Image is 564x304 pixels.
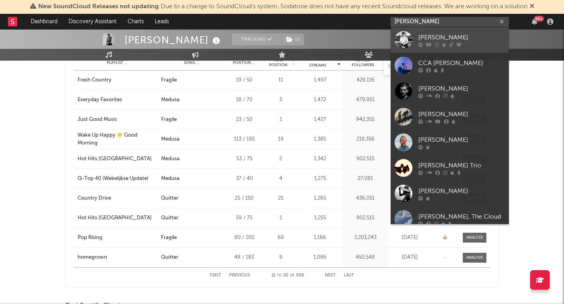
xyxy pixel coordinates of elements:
a: Fresh Country [78,76,157,84]
div: 1,497 [299,76,341,84]
div: [PERSON_NAME], The Cloud [418,212,505,221]
div: Fresh Country [78,76,111,84]
div: Quitter [161,254,178,261]
div: 113 / 195 [226,135,262,143]
div: Quitter [161,214,178,222]
span: : Due to a change to SoundCloud's system, Sodatone does not have any recent Soundcloud releases. ... [38,4,527,10]
div: 3,203,243 [345,234,386,242]
span: Song [184,60,195,65]
div: 53 / 75 [226,155,262,163]
a: Pop Rising [78,234,157,242]
div: [DATE] [390,135,429,143]
div: Fragile [161,116,177,124]
div: 23 / 50 [226,116,262,124]
div: [PERSON_NAME] [418,33,505,42]
a: [PERSON_NAME] [391,78,509,104]
span: Playlist [107,60,123,65]
div: 1,427 [299,116,341,124]
div: [PERSON_NAME] [418,84,505,93]
button: First [210,273,221,278]
div: [DATE] [390,254,429,261]
a: Dashboard [25,14,63,30]
div: [PERSON_NAME] [418,186,505,196]
div: 11 20 858 [266,271,309,280]
button: Tracking [232,33,281,45]
div: 80 / 100 [226,234,262,242]
span: Position [233,60,251,65]
div: Pop Rising [78,234,102,242]
div: 25 / 150 [226,195,262,202]
div: [DATE] [390,195,429,202]
button: Previous [229,273,250,278]
div: Hot Hits [GEOGRAPHIC_DATA] [78,214,152,222]
input: Search Playlists/Charts [384,59,482,75]
div: 450,548 [345,254,386,261]
span: Dismiss [530,4,534,10]
a: [PERSON_NAME] [391,130,509,155]
div: [PERSON_NAME] Trio [418,161,505,170]
div: 1,166 [299,234,341,242]
div: [PERSON_NAME] [418,135,505,145]
input: Search for artists [391,17,509,27]
div: [DATE] [390,96,429,104]
div: 942,355 [345,116,386,124]
button: Next [325,273,336,278]
div: 1,342 [299,155,341,163]
div: Country Drive [78,195,111,202]
a: Hot Hits [GEOGRAPHIC_DATA] [78,214,157,222]
div: 3 [266,96,295,104]
div: 99 + [534,16,544,22]
a: Just Good Music [78,116,157,124]
div: 37 / 40 [226,175,262,183]
div: 19 / 50 [226,76,262,84]
div: Medusa [161,155,180,163]
div: 1,255 [299,214,341,222]
a: Q-Top 40 (Wekelijkse Update) [78,175,157,183]
div: 68 [266,234,295,242]
a: Country Drive [78,195,157,202]
div: Fragile [161,76,177,84]
div: 902,515 [345,155,386,163]
button: (1) [282,33,304,45]
div: [DATE] [390,214,429,222]
div: 1 [266,116,295,124]
a: Hot Hits [GEOGRAPHIC_DATA] [78,155,157,163]
div: [DATE] [390,175,429,183]
div: 25 [266,195,295,202]
div: 1,472 [299,96,341,104]
div: [DATE] [390,116,429,124]
span: Estimated Daily Streams [299,57,336,69]
div: Medusa [161,135,180,143]
div: 19 [266,135,295,143]
div: homegrown [78,254,107,261]
div: [DATE] [390,76,429,84]
a: Charts [122,14,149,30]
div: 429,116 [345,76,386,84]
span: Peak Position [266,58,291,67]
a: Discovery Assistant [63,14,122,30]
div: [DATE] [390,234,429,242]
a: [PERSON_NAME] Trio [391,155,509,181]
button: Last [344,273,354,278]
a: CCA [PERSON_NAME] [391,53,509,78]
a: [PERSON_NAME] [391,181,509,206]
span: ( 1 ) [281,33,304,45]
a: [PERSON_NAME] [391,104,509,130]
a: homegrown [78,254,157,261]
div: [PERSON_NAME] [124,33,222,46]
div: [PERSON_NAME] [418,109,505,119]
div: 9 [266,254,295,261]
div: Hot Hits [GEOGRAPHIC_DATA] [78,155,152,163]
button: 99+ [532,19,537,25]
span: New SoundCloud Releases not updating [38,4,159,10]
div: 436,051 [345,195,386,202]
div: Fragile [161,234,177,242]
span: of [290,274,295,277]
span: to [277,274,282,277]
div: 1,275 [299,175,341,183]
div: 1 [266,214,295,222]
span: Playlist Followers [345,58,381,67]
a: [PERSON_NAME] [391,27,509,53]
div: 48 / 183 [226,254,262,261]
div: Q-Top 40 (Wekelijkse Update) [78,175,148,183]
